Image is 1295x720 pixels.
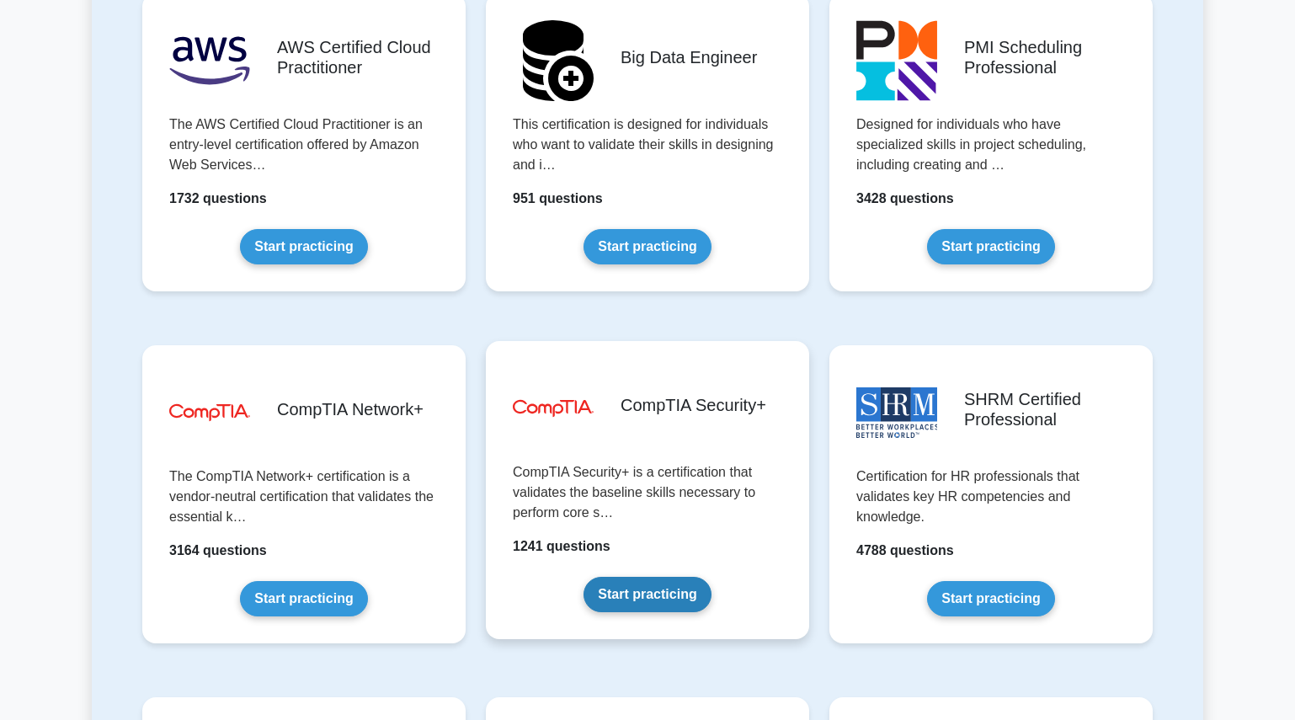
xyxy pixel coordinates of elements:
[584,229,711,264] a: Start practicing
[240,581,367,616] a: Start practicing
[927,581,1054,616] a: Start practicing
[927,229,1054,264] a: Start practicing
[240,229,367,264] a: Start practicing
[584,577,711,612] a: Start practicing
